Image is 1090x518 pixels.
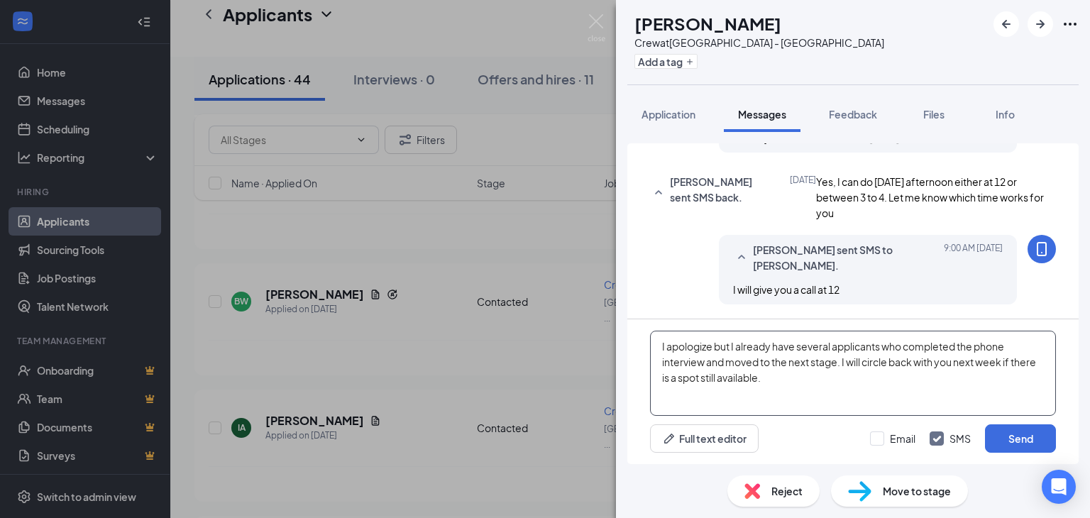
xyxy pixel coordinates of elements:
[1028,11,1053,37] button: ArrowRight
[753,242,939,273] span: [PERSON_NAME] sent SMS to [PERSON_NAME].
[816,175,1044,219] span: Yes, I can do [DATE] afternoon either at 12 or between 3 to 4. Let me know which time works for you
[650,331,1056,416] textarea: I apologize but I already have several applicants who completed the phone interview and moved to ...
[1033,241,1050,258] svg: MobileSms
[662,431,676,446] svg: Pen
[650,184,667,202] svg: SmallChevronUp
[1062,16,1079,33] svg: Ellipses
[1042,470,1076,504] div: Open Intercom Messenger
[944,242,1003,273] span: [DATE] 9:00 AM
[634,35,884,50] div: Crew at [GEOGRAPHIC_DATA] - [GEOGRAPHIC_DATA]
[790,174,816,212] span: [DATE]
[634,11,781,35] h1: [PERSON_NAME]
[738,108,786,121] span: Messages
[1032,16,1049,33] svg: ArrowRight
[650,424,759,453] button: Full text editorPen
[923,108,945,121] span: Files
[670,174,752,212] span: [PERSON_NAME] sent SMS back.
[829,108,877,121] span: Feedback
[985,424,1056,453] button: Send
[996,108,1015,121] span: Info
[642,108,695,121] span: Application
[686,57,694,66] svg: Plus
[733,249,750,266] svg: SmallChevronUp
[883,483,951,499] span: Move to stage
[998,16,1015,33] svg: ArrowLeftNew
[634,54,698,69] button: PlusAdd a tag
[771,483,803,499] span: Reject
[993,11,1019,37] button: ArrowLeftNew
[733,283,839,296] span: I will give you a call at 12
